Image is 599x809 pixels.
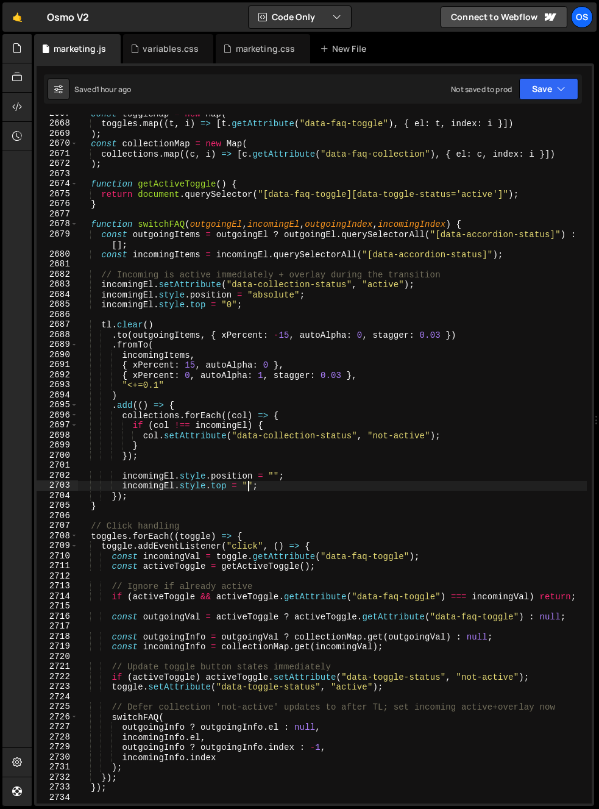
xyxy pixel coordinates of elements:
[37,661,78,672] div: 2721
[37,793,78,803] div: 2734
[37,189,78,199] div: 2675
[37,491,78,501] div: 2704
[37,118,78,129] div: 2668
[37,480,78,491] div: 2703
[37,430,78,441] div: 2698
[37,712,78,722] div: 2726
[37,440,78,451] div: 2699
[37,179,78,189] div: 2674
[37,330,78,340] div: 2688
[37,632,78,642] div: 2718
[37,370,78,380] div: 2692
[37,299,78,310] div: 2685
[37,229,78,249] div: 2679
[37,149,78,159] div: 2671
[441,6,567,28] a: Connect to Webflow
[37,702,78,712] div: 2725
[37,772,78,783] div: 2732
[37,319,78,330] div: 2687
[37,138,78,149] div: 2670
[37,159,78,169] div: 2672
[37,682,78,692] div: 2723
[37,249,78,260] div: 2680
[37,219,78,229] div: 2678
[37,451,78,461] div: 2700
[37,581,78,591] div: 2713
[37,259,78,269] div: 2681
[37,571,78,582] div: 2712
[37,169,78,179] div: 2673
[571,6,593,28] a: Os
[37,390,78,401] div: 2694
[37,129,78,139] div: 2669
[74,84,131,94] div: Saved
[37,692,78,702] div: 2724
[37,521,78,531] div: 2707
[37,501,78,511] div: 2705
[37,621,78,632] div: 2717
[37,511,78,521] div: 2706
[249,6,351,28] button: Code Only
[37,460,78,471] div: 2701
[37,400,78,410] div: 2695
[96,84,132,94] div: 1 hour ago
[47,10,89,24] div: Osmo V2
[236,43,296,55] div: marketing.css
[37,340,78,350] div: 2689
[37,310,78,320] div: 2686
[37,641,78,652] div: 2719
[2,2,32,32] a: 🤙
[37,350,78,360] div: 2690
[37,471,78,481] div: 2702
[37,601,78,611] div: 2715
[37,611,78,622] div: 2716
[37,290,78,300] div: 2684
[37,742,78,752] div: 2729
[37,561,78,571] div: 2711
[143,43,199,55] div: variables.css
[37,762,78,772] div: 2731
[37,782,78,793] div: 2733
[37,420,78,430] div: 2697
[37,410,78,421] div: 2696
[37,752,78,763] div: 2730
[37,732,78,743] div: 2728
[451,84,512,94] div: Not saved to prod
[37,591,78,602] div: 2714
[519,78,578,100] button: Save
[37,199,78,209] div: 2676
[37,672,78,682] div: 2722
[37,652,78,662] div: 2720
[37,551,78,561] div: 2710
[37,531,78,541] div: 2708
[37,279,78,290] div: 2683
[320,43,371,55] div: New File
[37,380,78,390] div: 2693
[37,722,78,732] div: 2727
[37,269,78,280] div: 2682
[37,541,78,551] div: 2709
[37,209,78,219] div: 2677
[54,43,106,55] div: marketing.js
[37,360,78,370] div: 2691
